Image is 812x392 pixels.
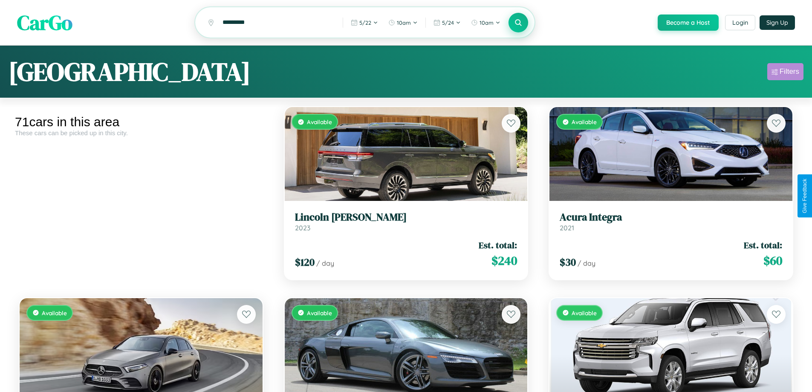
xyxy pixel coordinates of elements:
[572,118,597,125] span: Available
[480,19,494,26] span: 10am
[295,255,315,269] span: $ 120
[295,224,310,232] span: 2023
[578,259,595,267] span: / day
[295,211,517,232] a: Lincoln [PERSON_NAME]2023
[429,16,465,29] button: 5/24
[307,309,332,317] span: Available
[316,259,334,267] span: / day
[780,67,799,76] div: Filters
[42,309,67,317] span: Available
[359,19,371,26] span: 5 / 22
[384,16,422,29] button: 10am
[572,309,597,317] span: Available
[491,252,517,269] span: $ 240
[9,54,251,89] h1: [GEOGRAPHIC_DATA]
[760,15,795,30] button: Sign Up
[725,15,755,30] button: Login
[560,224,574,232] span: 2021
[467,16,505,29] button: 10am
[397,19,411,26] span: 10am
[767,63,803,80] button: Filters
[15,115,267,129] div: 71 cars in this area
[658,15,719,31] button: Become a Host
[17,9,72,37] span: CarGo
[802,179,808,213] div: Give Feedback
[560,211,782,224] h3: Acura Integra
[347,16,382,29] button: 5/22
[560,211,782,232] a: Acura Integra2021
[307,118,332,125] span: Available
[744,239,782,251] span: Est. total:
[295,211,517,224] h3: Lincoln [PERSON_NAME]
[442,19,454,26] span: 5 / 24
[479,239,517,251] span: Est. total:
[15,129,267,136] div: These cars can be picked up in this city.
[560,255,576,269] span: $ 30
[763,252,782,269] span: $ 60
